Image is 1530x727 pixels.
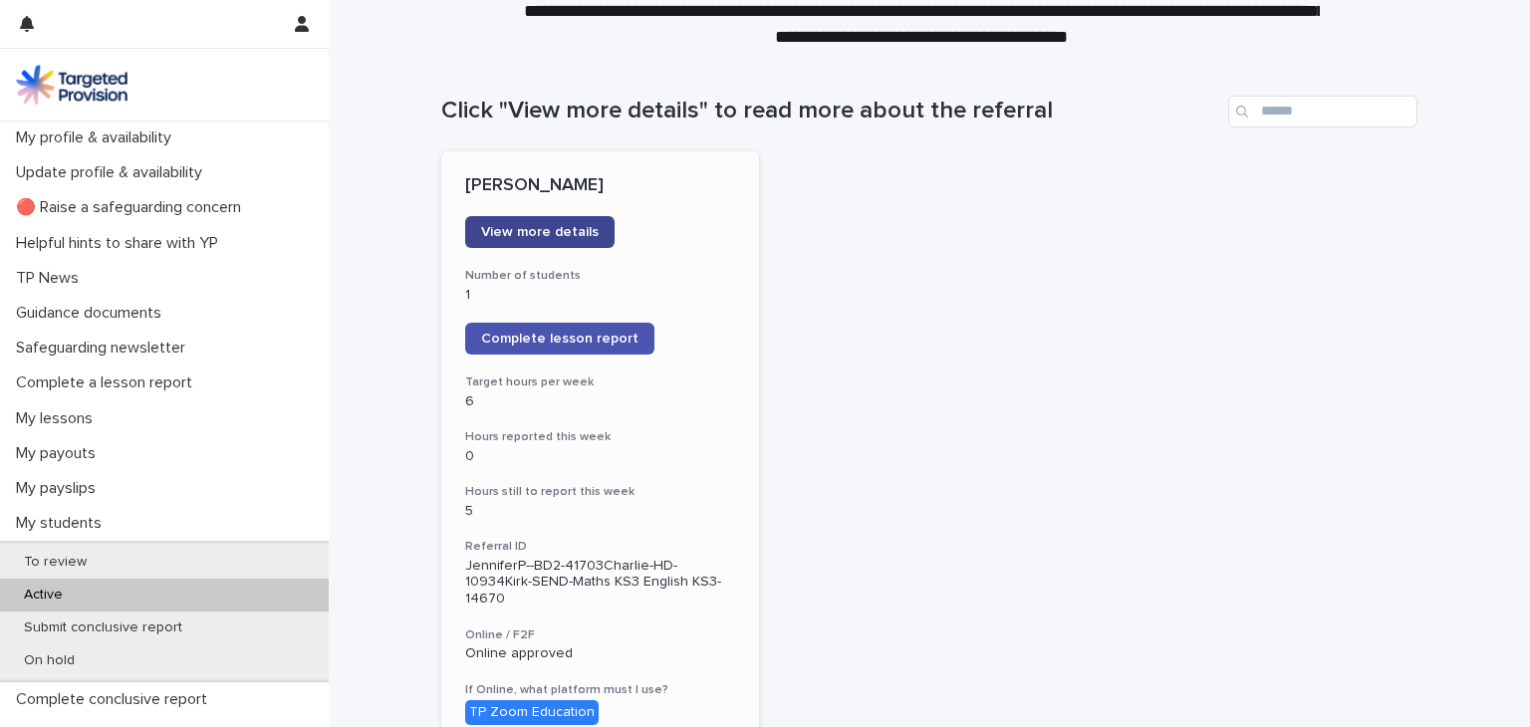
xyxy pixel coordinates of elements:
[8,514,118,533] p: My students
[465,374,735,390] h3: Target hours per week
[8,269,95,288] p: TP News
[465,539,735,555] h3: Referral ID
[465,393,735,410] p: 6
[8,444,112,463] p: My payouts
[441,97,1220,125] h1: Click "View more details" to read more about the referral
[465,682,735,698] h3: If Online, what platform must I use?
[465,503,735,520] p: 5
[8,409,109,428] p: My lessons
[481,225,599,239] span: View more details
[465,287,735,304] p: 1
[481,332,638,346] span: Complete lesson report
[8,373,208,392] p: Complete a lesson report
[8,339,201,358] p: Safeguarding newsletter
[465,700,599,725] div: TP Zoom Education
[465,323,654,355] a: Complete lesson report
[8,554,103,571] p: To review
[8,128,187,147] p: My profile & availability
[8,198,257,217] p: 🔴 Raise a safeguarding concern
[465,627,735,643] h3: Online / F2F
[8,304,177,323] p: Guidance documents
[465,645,735,662] p: Online approved
[8,652,91,669] p: On hold
[1228,96,1417,127] input: Search
[465,558,735,607] p: JenniferP--BD2-41703Charlie-HD-10934Kirk-SEND-Maths KS3 English KS3-14670
[465,448,735,465] p: 0
[8,587,79,604] p: Active
[465,268,735,284] h3: Number of students
[8,163,218,182] p: Update profile & availability
[8,479,112,498] p: My payslips
[8,690,223,709] p: Complete conclusive report
[465,216,615,248] a: View more details
[16,65,127,105] img: M5nRWzHhSzIhMunXDL62
[465,175,735,197] p: [PERSON_NAME]
[8,234,234,253] p: Helpful hints to share with YP
[465,429,735,445] h3: Hours reported this week
[465,484,735,500] h3: Hours still to report this week
[8,619,198,636] p: Submit conclusive report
